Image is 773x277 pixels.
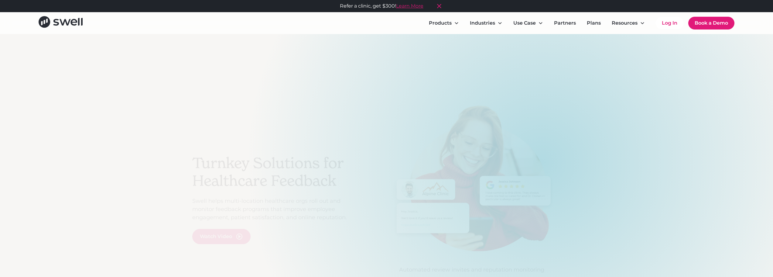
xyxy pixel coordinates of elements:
div: Products [424,17,464,29]
a: Learn More [396,2,423,10]
div: Resources [612,19,638,27]
p: Swell helps multi-location healthcare orgs roll out and monitor feedback programs that improve em... [192,197,356,221]
div: Industries [465,17,507,29]
h2: Turnkey Solutions for Healthcare Feedback [192,154,356,189]
p: Automated review invites and reputation monitoring [362,266,581,274]
a: Book a Demo [688,17,734,29]
div: Resources [607,17,650,29]
div: Products [429,19,452,27]
a: Plans [582,17,606,29]
div: 1 of 3 [362,105,581,274]
div: Refer a clinic, get $300! [340,2,423,10]
div: Watch Video [200,233,232,240]
div: Use Case [508,17,548,29]
div: Industries [470,19,495,27]
div: Use Case [513,19,536,27]
a: Partners [549,17,581,29]
a: home [39,16,83,30]
a: open lightbox [192,229,251,244]
a: Log In [656,17,683,29]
